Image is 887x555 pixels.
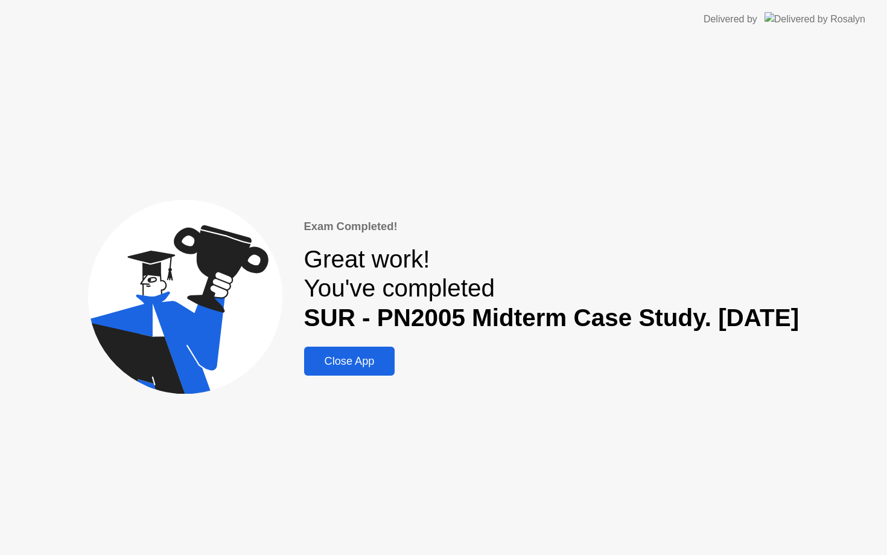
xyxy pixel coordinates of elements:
b: SUR - PN2005 Midterm Case Study. [DATE] [304,304,800,332]
img: Delivered by Rosalyn [765,12,865,26]
button: Close App [304,347,395,376]
div: Close App [308,355,392,368]
div: Exam Completed! [304,218,800,235]
div: Delivered by [704,12,757,27]
div: Great work! You've completed [304,245,800,333]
